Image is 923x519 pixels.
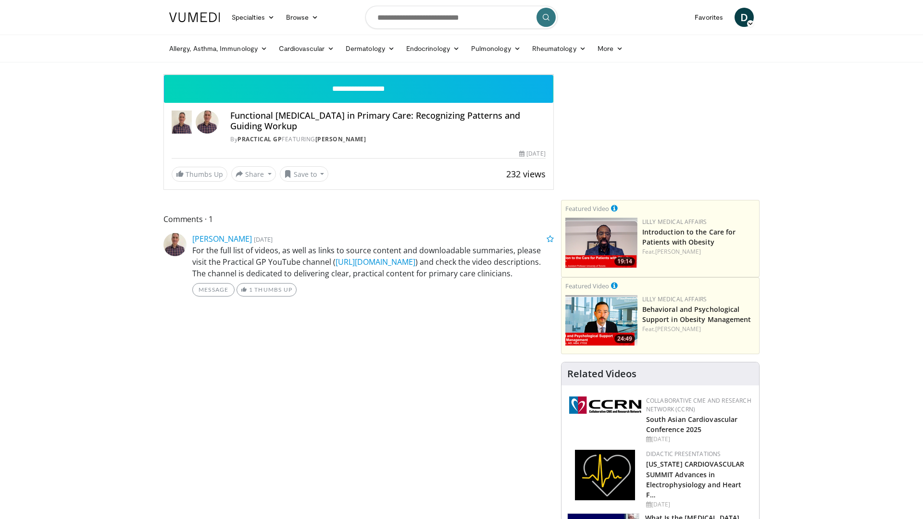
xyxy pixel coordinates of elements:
h4: Functional [MEDICAL_DATA] in Primary Care: Recognizing Patterns and Guiding Workup [230,111,545,131]
a: Introduction to the Care for Patients with Obesity [642,227,736,247]
a: [PERSON_NAME] [192,234,252,244]
a: [US_STATE] CARDIOVASCULAR SUMMIT Advances in Electrophysiology and Heart F… [646,459,745,499]
a: Favorites [689,8,729,27]
a: Thumbs Up [172,167,227,182]
a: Collaborative CME and Research Network (CCRN) [646,396,751,413]
span: Comments 1 [163,213,554,225]
input: Search topics, interventions [365,6,558,29]
div: [DATE] [646,435,751,444]
img: VuMedi Logo [169,12,220,22]
a: Cardiovascular [273,39,340,58]
a: Specialties [226,8,280,27]
a: More [592,39,629,58]
a: D [735,8,754,27]
button: Share [231,166,276,182]
a: [PERSON_NAME] [655,325,701,333]
img: acc2e291-ced4-4dd5-b17b-d06994da28f3.png.150x105_q85_crop-smart_upscale.png [565,218,637,268]
p: For the full list of videos, as well as links to source content and downloadable summaries, pleas... [192,245,554,279]
div: Didactic Presentations [646,450,751,458]
div: Feat. [642,325,755,334]
a: Practical GP [237,135,282,143]
a: 24:49 [565,295,637,346]
a: [PERSON_NAME] [315,135,366,143]
div: Feat. [642,247,755,256]
a: Endocrinology [400,39,465,58]
img: Avatar [163,233,187,256]
a: Message [192,283,235,297]
a: 1 Thumbs Up [237,283,297,297]
a: Lilly Medical Affairs [642,295,707,303]
small: Featured Video [565,204,609,213]
small: Featured Video [565,282,609,290]
img: Avatar [196,111,219,134]
img: 1860aa7a-ba06-47e3-81a4-3dc728c2b4cf.png.150x105_q85_autocrop_double_scale_upscale_version-0.2.png [575,450,635,500]
h4: Related Videos [567,368,636,380]
a: [URL][DOMAIN_NAME] [336,257,415,267]
button: Save to [280,166,329,182]
a: [PERSON_NAME] [655,247,701,256]
a: Allergy, Asthma, Immunology [163,39,273,58]
a: Lilly Medical Affairs [642,218,707,226]
span: 19:14 [614,257,635,266]
img: Practical GP [172,111,192,134]
a: Pulmonology [465,39,526,58]
img: a04ee3ba-8487-4636-b0fb-5e8d268f3737.png.150x105_q85_autocrop_double_scale_upscale_version-0.2.png [569,396,641,414]
small: [DATE] [254,235,273,244]
iframe: Advertisement [588,74,732,194]
a: Behavioral and Psychological Support in Obesity Management [642,305,751,324]
div: [DATE] [519,149,545,158]
span: 24:49 [614,334,635,343]
img: ba3304f6-7838-4e41-9c0f-2e31ebde6754.png.150x105_q85_crop-smart_upscale.png [565,295,637,346]
span: 232 views [506,168,546,180]
a: Browse [280,8,324,27]
a: Rheumatology [526,39,592,58]
div: [DATE] [646,500,751,509]
div: By FEATURING [230,135,545,144]
a: South Asian Cardiovascular Conference 2025 [646,415,738,434]
a: Dermatology [340,39,400,58]
a: 19:14 [565,218,637,268]
span: 1 [249,286,253,293]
